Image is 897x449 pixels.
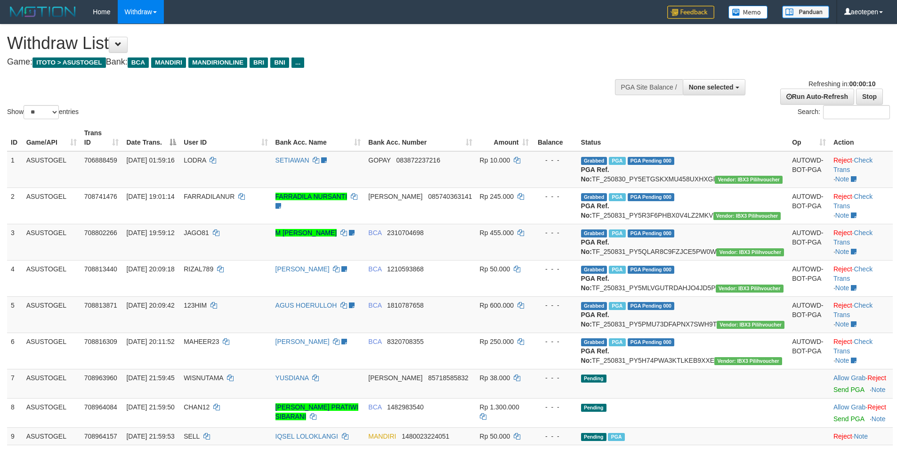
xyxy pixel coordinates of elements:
[84,229,117,237] span: 708802266
[536,432,573,441] div: - - -
[402,433,449,440] span: Copy 1480023224051 to clipboard
[581,157,607,165] span: Grabbed
[128,57,149,68] span: BCA
[581,302,607,310] span: Grabbed
[23,369,81,398] td: ASUSTOGEL
[23,260,81,296] td: ASUSTOGEL
[833,386,864,393] a: Send PGA
[581,275,609,292] b: PGA Ref. No:
[714,357,782,365] span: Vendor URL: https://payment5.1velocity.biz
[23,224,81,260] td: ASUSTOGEL
[184,156,206,164] span: LODRA
[368,193,422,200] span: [PERSON_NAME]
[536,155,573,165] div: - - -
[368,374,422,382] span: [PERSON_NAME]
[830,151,893,188] td: · ·
[84,193,117,200] span: 708741476
[368,403,381,411] span: BCA
[84,265,117,273] span: 708813440
[428,374,469,382] span: Copy 85718585832 to clipboard
[250,57,268,68] span: BRI
[835,212,849,219] a: Note
[830,427,893,445] td: ·
[23,151,81,188] td: ASUSTOGEL
[581,229,607,237] span: Grabbed
[536,228,573,237] div: - - -
[833,265,873,282] a: Check Trans
[368,156,390,164] span: GOPAY
[833,403,867,411] span: ·
[628,266,675,274] span: PGA Pending
[628,338,675,346] span: PGA Pending
[577,188,789,224] td: TF_250831_PY5R3F6PHBX0V4LZ2MKV
[368,229,381,237] span: BCA
[581,433,606,441] span: Pending
[126,374,174,382] span: [DATE] 21:59:45
[368,433,396,440] span: MANDIRI
[126,193,174,200] span: [DATE] 19:01:14
[126,433,174,440] span: [DATE] 21:59:53
[536,264,573,274] div: - - -
[830,369,893,398] td: ·
[368,265,381,273] span: BCA
[387,265,424,273] span: Copy 1210593868 to clipboard
[581,404,606,412] span: Pending
[387,403,424,411] span: Copy 1482983540 to clipboard
[7,333,23,369] td: 6
[476,124,533,151] th: Amount: activate to sort column ascending
[24,105,59,119] select: Showentries
[835,284,849,292] a: Note
[275,374,309,382] a: YUSDIANA
[833,374,865,382] a: Allow Grab
[126,338,174,345] span: [DATE] 20:11:52
[84,338,117,345] span: 708816309
[788,260,830,296] td: AUTOWD-BOT-PGA
[387,229,424,237] span: Copy 2310704698 to clipboard
[823,105,890,119] input: Search:
[7,427,23,445] td: 9
[608,433,624,441] span: Marked by aeoros
[788,151,830,188] td: AUTOWD-BOT-PGA
[7,124,23,151] th: ID
[126,156,174,164] span: [DATE] 01:59:16
[272,124,365,151] th: Bank Acc. Name: activate to sort column ascending
[480,229,514,237] span: Rp 455.000
[715,176,783,184] span: Vendor URL: https://payment5.1velocity.biz
[275,302,337,309] a: AGUS HOERULLOH
[867,403,886,411] a: Reject
[7,224,23,260] td: 3
[854,433,868,440] a: Note
[872,415,886,423] a: Note
[32,57,106,68] span: ITOTO > ASUSTOGEL
[81,124,123,151] th: Trans ID: activate to sort column ascending
[577,296,789,333] td: TF_250831_PY5PMU73DFAPNX7SWH9T
[628,229,675,237] span: PGA Pending
[581,166,609,183] b: PGA Ref. No:
[833,302,852,309] a: Reject
[830,333,893,369] td: · ·
[833,302,873,318] a: Check Trans
[628,193,675,201] span: PGA Pending
[788,333,830,369] td: AUTOWD-BOT-PGA
[782,6,829,18] img: panduan.png
[396,156,440,164] span: Copy 083872237216 to clipboard
[84,403,117,411] span: 708964084
[184,229,209,237] span: JAGO81
[609,193,625,201] span: Marked by aeomartha
[788,188,830,224] td: AUTOWD-BOT-PGA
[84,156,117,164] span: 706888459
[480,193,514,200] span: Rp 245.000
[270,57,289,68] span: BNI
[184,193,234,200] span: FARRADILANUR
[867,374,886,382] a: Reject
[833,433,852,440] a: Reject
[609,302,625,310] span: Marked by aeotriv
[275,156,309,164] a: SETIAWAN
[856,89,883,105] a: Stop
[728,6,768,19] img: Button%20Memo.svg
[184,374,223,382] span: WISNUTAMA
[849,80,875,88] strong: 00:00:10
[7,260,23,296] td: 4
[480,374,510,382] span: Rp 38.000
[275,229,337,237] a: M [PERSON_NAME]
